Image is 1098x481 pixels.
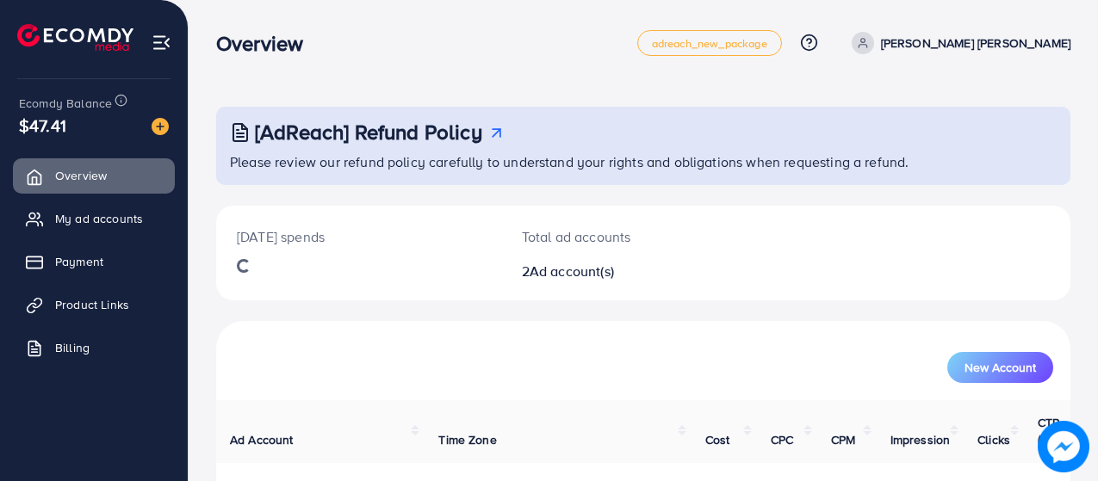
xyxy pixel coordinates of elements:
img: menu [152,33,171,52]
button: New Account [947,352,1053,383]
span: Clicks [977,431,1010,448]
h3: Overview [216,31,317,56]
p: [PERSON_NAME] [PERSON_NAME] [881,33,1070,53]
span: CPC [771,431,793,448]
a: adreach_new_package [637,30,782,56]
span: Overview [55,167,107,184]
span: New Account [965,361,1036,373]
a: My ad accounts [13,201,175,236]
span: My ad accounts [55,210,143,227]
span: Ecomdy Balance [19,95,112,112]
img: image [1039,422,1089,472]
img: image [152,118,169,135]
span: Ad Account [230,431,294,448]
span: Time Zone [438,431,496,448]
h2: 2 [522,263,694,280]
img: logo [17,24,133,51]
a: [PERSON_NAME] [PERSON_NAME] [845,32,1070,54]
span: Ad account(s) [530,262,614,281]
span: Impression [890,431,951,448]
p: Please review our refund policy carefully to understand your rights and obligations when requesti... [230,151,1060,172]
a: Payment [13,244,175,279]
span: Product Links [55,296,129,313]
span: Cost [705,431,730,448]
h3: [AdReach] Refund Policy [255,120,482,145]
span: CPM [831,431,855,448]
p: Total ad accounts [522,226,694,247]
p: [DATE] spends [237,226,481,247]
a: Overview [13,158,175,193]
span: Billing [55,339,90,356]
span: $47.41 [19,113,66,138]
a: Billing [13,330,175,365]
span: CTR (%) [1038,414,1060,448]
span: adreach_new_package [652,38,767,49]
span: Payment [55,253,103,270]
a: Product Links [13,287,175,322]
